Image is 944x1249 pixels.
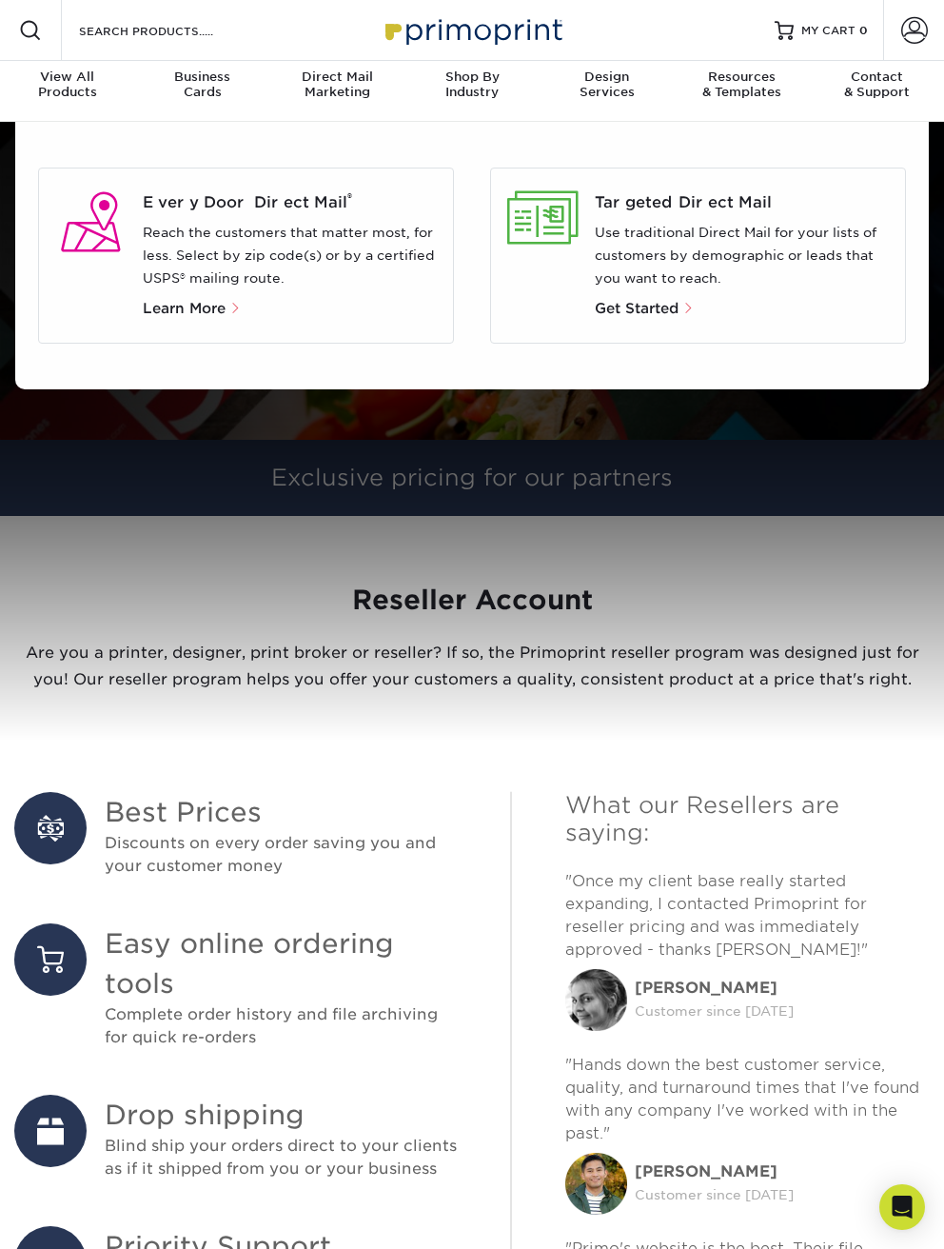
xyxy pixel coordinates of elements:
[595,300,678,317] span: Get Started
[269,61,404,111] a: Direct MailMarketing
[565,870,930,962] p: "Once my client base really started expanding, I contacted Primoprint for reseller pricing and wa...
[565,792,930,847] h4: What our Resellers are saying:
[143,222,439,289] p: Reach the customers that matter most, for less. Select by zip code(s) or by a certified USPS® mai...
[135,61,270,111] a: BusinessCards
[404,61,540,111] a: Shop ByIndustry
[675,69,810,99] div: & Templates
[14,1095,458,1180] li: Blind ship your orders direct to your clients as if it shipped from you or your business
[675,61,810,111] a: Resources& Templates
[635,1187,794,1202] small: Customer since [DATE]
[635,1160,794,1183] div: [PERSON_NAME]
[143,191,439,214] span: Every Door Direct Mail
[595,302,695,316] a: Get Started
[105,1095,458,1135] span: Drop shipping
[77,19,263,42] input: SEARCH PRODUCTS.....
[404,69,540,99] div: Industry
[565,969,627,1031] img: Mindy P.
[540,69,675,99] div: Services
[809,69,944,99] div: & Support
[809,61,944,111] a: Contact& Support
[105,792,458,832] span: Best Prices
[565,1054,930,1145] p: "Hands down the best customer service, quality, and turnaround times that I've found with any com...
[595,222,891,289] p: Use traditional Direct Mail for your lists of customers by demographic or leads that you want to ...
[859,24,868,37] span: 0
[565,1153,627,1215] img: Harold W.
[105,923,458,1003] span: Easy online ordering tools
[879,1184,925,1230] div: Open Intercom Messenger
[135,69,270,84] span: Business
[14,792,458,878] li: Discounts on every order saving you and your customer money
[14,923,458,1049] li: Complete order history and file archiving for quick re-orders
[143,191,439,214] a: Every Door Direct Mail®
[269,69,404,84] span: Direct Mail
[801,23,855,39] span: MY CART
[635,977,794,1000] div: [PERSON_NAME]
[540,61,675,111] a: DesignServices
[347,190,352,205] sup: ®
[675,69,810,84] span: Resources
[143,300,226,317] span: Learn More
[135,69,270,99] div: Cards
[635,1003,794,1019] small: Customer since [DATE]
[377,10,567,50] img: Primoprint
[809,69,944,84] span: Contact
[404,69,540,84] span: Shop By
[595,191,891,214] a: Targeted Direct Mail
[540,69,675,84] span: Design
[143,302,249,316] a: Learn More
[269,69,404,99] div: Marketing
